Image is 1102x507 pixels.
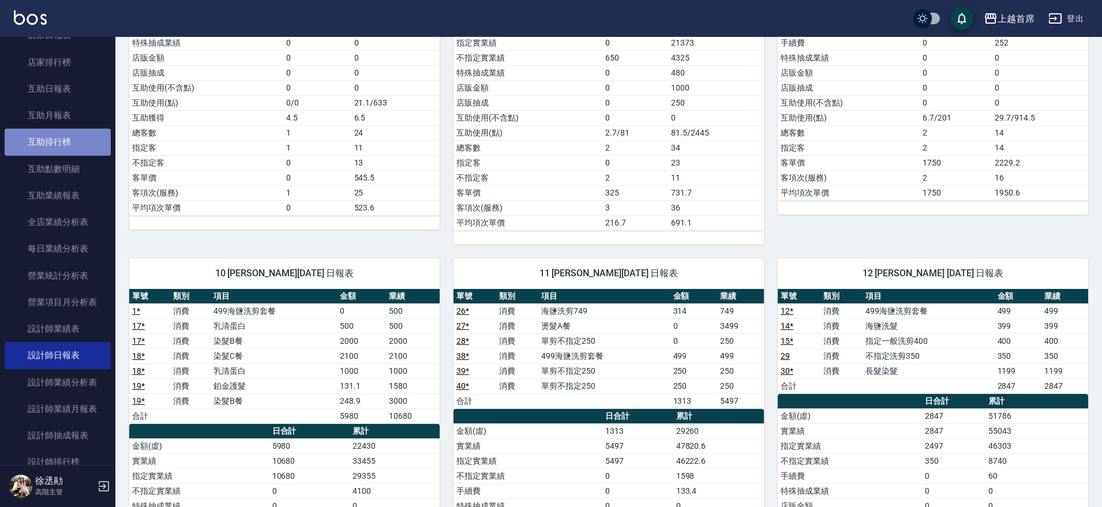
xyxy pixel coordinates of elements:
td: 消費 [170,333,211,348]
td: 總客數 [778,125,920,140]
button: 登出 [1044,8,1088,29]
td: 6.5 [351,110,440,125]
td: 350 [1041,348,1088,363]
td: 0 [920,95,992,110]
td: 5497 [602,453,673,468]
td: 平均項次單價 [453,215,602,230]
a: 設計師日報表 [5,342,111,369]
td: 1 [283,140,351,155]
td: 店販金額 [129,50,283,65]
td: 合計 [778,378,820,393]
td: 手續費 [778,468,922,483]
td: 2 [920,140,992,155]
td: 消費 [496,303,539,318]
td: 指定客 [129,140,283,155]
a: 互助業績報表 [5,182,111,209]
td: 0 [602,483,673,498]
th: 業績 [386,289,440,304]
td: 33455 [350,453,440,468]
td: 0 [992,50,1088,65]
td: 總客數 [453,140,602,155]
td: 1000 [337,363,386,378]
th: 項目 [863,289,994,304]
td: 29260 [673,423,764,438]
td: 燙髮A餐 [538,318,670,333]
td: 250 [717,378,764,393]
a: 設計師業績分析表 [5,369,111,396]
td: 216.7 [602,215,668,230]
td: 21373 [668,35,764,50]
th: 累計 [673,409,764,424]
th: 日合計 [922,394,985,409]
td: 平均項次單價 [778,185,920,200]
td: 2229.2 [992,155,1088,170]
td: 250 [668,95,764,110]
td: 店販金額 [778,65,920,80]
td: 0 [922,468,985,483]
td: 5980 [269,438,350,453]
h5: 徐丞勛 [35,475,94,487]
td: 5497 [602,438,673,453]
td: 2497 [922,438,985,453]
td: 400 [1041,333,1088,348]
td: 消費 [170,363,211,378]
a: 營業項目月分析表 [5,289,111,316]
td: 消費 [170,303,211,318]
td: 499 [717,348,764,363]
td: 24 [351,125,440,140]
td: 499海鹽洗剪套餐 [538,348,670,363]
td: 0 [920,35,992,50]
td: 消費 [496,318,539,333]
td: 乳清蛋白 [211,363,337,378]
th: 單號 [453,289,496,304]
td: 鉑金護髮 [211,378,337,393]
a: 店家排行榜 [5,49,111,76]
td: 互助使用(不含點) [129,80,283,95]
td: 海鹽洗髮 [863,318,994,333]
td: 0 [670,333,717,348]
a: 全店業績分析表 [5,209,111,235]
td: 2847 [922,408,985,423]
th: 累計 [350,424,440,439]
td: 1000 [668,80,764,95]
td: 實業績 [453,438,602,453]
td: 2 [602,170,668,185]
td: 400 [995,333,1041,348]
div: 上越首席 [998,12,1034,26]
td: 2100 [337,348,386,363]
td: 0 [920,80,992,95]
a: 設計師排行榜 [5,449,111,475]
td: 0 [602,95,668,110]
td: 10680 [269,453,350,468]
td: 0 [283,50,351,65]
a: 互助點數明細 [5,156,111,182]
td: 0 [670,318,717,333]
td: 1199 [995,363,1041,378]
td: 互助使用(點) [778,110,920,125]
a: 設計師業績月報表 [5,396,111,422]
th: 累計 [985,394,1088,409]
td: 染髮C餐 [211,348,337,363]
a: 互助日報表 [5,76,111,102]
td: 特殊抽成業績 [778,50,920,65]
td: 350 [922,453,985,468]
a: 營業統計分析表 [5,262,111,289]
td: 0 [337,303,386,318]
td: 252 [992,35,1088,50]
td: 0 [920,50,992,65]
a: 設計師抽成報表 [5,422,111,449]
td: 133.4 [673,483,764,498]
td: 1950.6 [992,185,1088,200]
td: 特殊抽成業績 [129,35,283,50]
td: 4.5 [283,110,351,125]
td: 4100 [350,483,440,498]
td: 互助獲得 [129,110,283,125]
td: 21.1/633 [351,95,440,110]
td: 500 [386,303,440,318]
td: 2847 [1041,378,1088,393]
span: 10 [PERSON_NAME][DATE] 日報表 [143,268,426,279]
td: 消費 [820,348,863,363]
td: 2847 [995,378,1041,393]
td: 實業績 [778,423,922,438]
td: 單剪不指定250 [538,363,670,378]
